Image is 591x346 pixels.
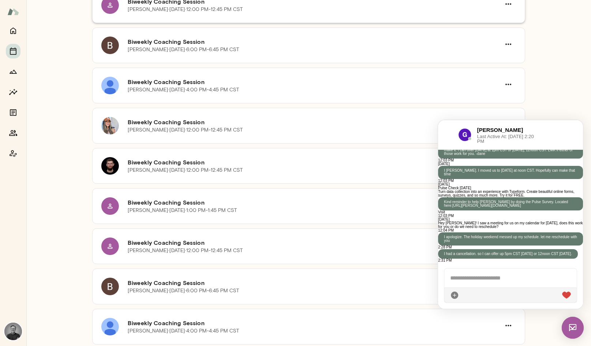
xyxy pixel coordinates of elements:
p: [PERSON_NAME] · [DATE] · 12:00 PM-12:45 PM CST [128,6,243,13]
p: I [PERSON_NAME]. I moved us to [DATE] at noon CST. Hopefully can make that time [6,49,139,56]
h6: Biweekly Coaching Session [128,278,501,287]
p: I had a cancellation. so I can offer up 5pm CST [DATE] or 12noon CST [DATE]. [6,132,134,136]
button: Insights [6,85,20,99]
p: [PERSON_NAME] · [DATE] · 6:00 PM-6:45 PM CST [128,46,239,53]
button: Home [6,23,20,38]
p: I apologize. The holiday weekend messed up my schedule. let me reschedule with you [6,115,139,122]
h6: Biweekly Coaching Session [128,158,501,167]
button: Sessions [6,44,20,58]
span: Last Active At: [DATE] 2:20 PM [39,14,97,23]
button: Members [6,126,20,140]
p: [PERSON_NAME] · [DATE] · 12:00 PM-12:45 PM CST [128,247,243,254]
h6: Biweekly Coaching Session [128,77,501,86]
button: Coach app [6,146,20,161]
h6: Biweekly Coaching Session [128,118,501,126]
button: Documents [6,105,20,120]
button: Growth Plan [6,64,20,79]
img: Dane Howard [4,323,22,340]
p: [PERSON_NAME] · [DATE] · 4:00 PM-4:45 PM CST [128,86,239,94]
h6: Biweekly Coaching Session [128,319,501,327]
p: [PERSON_NAME] · [DATE] · 6:00 PM-6:45 PM CST [128,287,239,294]
p: [PERSON_NAME] · [DATE] · 1:00 PM-1:45 PM CST [128,207,237,214]
img: data:image/png;base64,iVBORw0KGgoAAAANSUhEUgAAAMgAAADICAYAAACtWK6eAAAAAXNSR0IArs4c6QAADytJREFUeF7... [20,8,33,21]
p: [PERSON_NAME] · [DATE] · 4:00 PM-4:45 PM CST [128,327,239,335]
p: [PERSON_NAME] · [DATE] · 12:00 PM-12:45 PM CST [128,126,243,134]
p: Hi [PERSON_NAME]. I see that you are on the schedule [DATE], but you cannot make it. I can offer ... [6,24,139,35]
h6: Biweekly Coaching Session [128,238,501,247]
h6: [PERSON_NAME] [39,6,97,14]
p: Kind reminder to help [PERSON_NAME] by doing the Pulse Survey. Located here: [6,80,139,87]
p: [PERSON_NAME] · [DATE] · 12:00 PM-12:45 PM CST [128,167,243,174]
h6: Biweekly Coaching Session [128,37,501,46]
a: [URL][PERSON_NAME][DOMAIN_NAME] [14,83,83,87]
h6: Biweekly Coaching Session [128,198,501,207]
div: Live Reaction [124,171,133,179]
img: heart [124,171,133,179]
img: Mento [7,5,19,19]
div: Attach [12,171,21,179]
